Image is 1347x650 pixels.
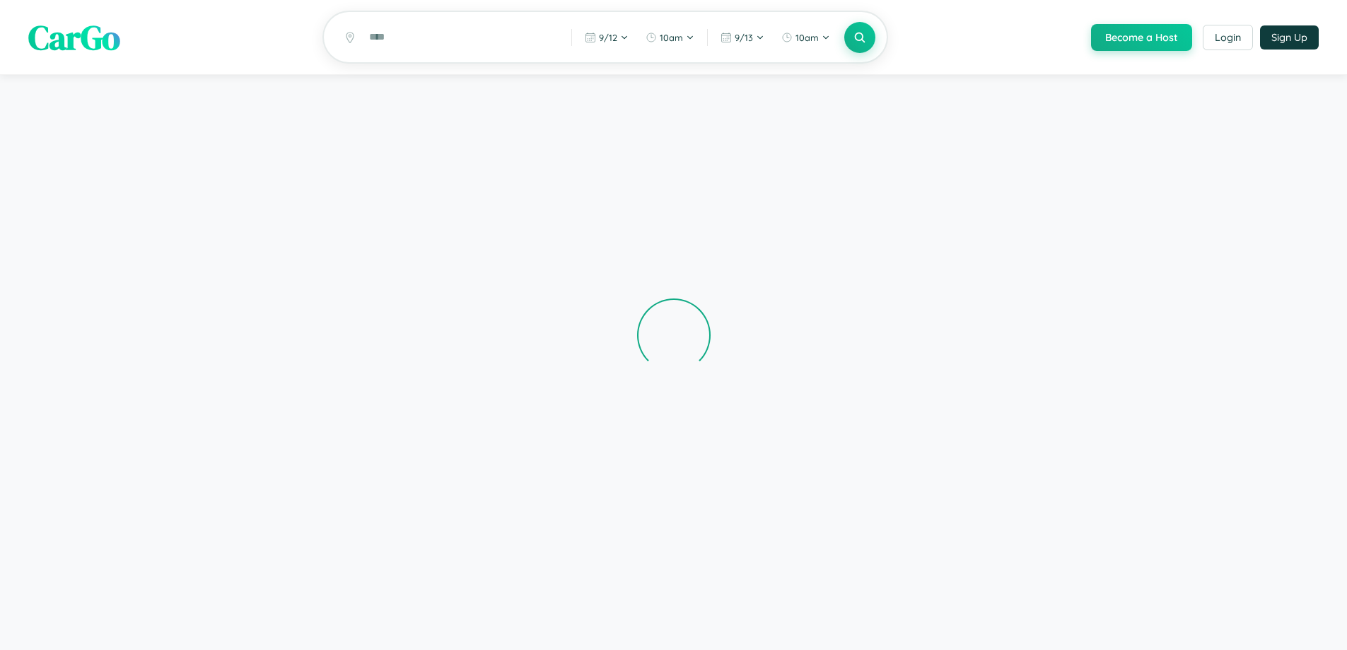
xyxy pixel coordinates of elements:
[638,26,701,49] button: 10am
[735,32,753,43] span: 9 / 13
[795,32,819,43] span: 10am
[1260,25,1319,50] button: Sign Up
[1091,24,1192,51] button: Become a Host
[1203,25,1253,50] button: Login
[599,32,617,43] span: 9 / 12
[774,26,837,49] button: 10am
[578,26,636,49] button: 9/12
[660,32,683,43] span: 10am
[713,26,771,49] button: 9/13
[28,14,120,61] span: CarGo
